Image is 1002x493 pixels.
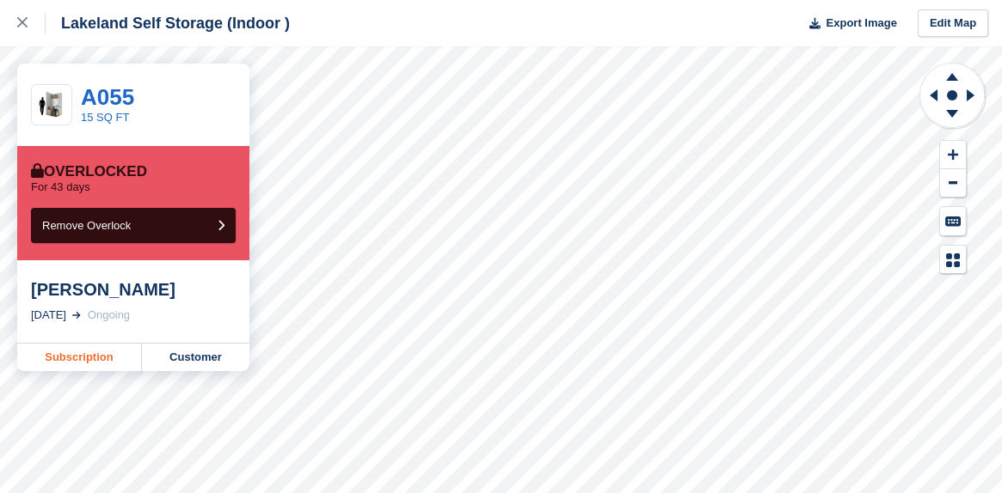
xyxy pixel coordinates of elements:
a: 15 SQ FT [81,111,129,124]
a: A055 [81,84,134,110]
span: Export Image [826,15,896,32]
button: Zoom In [940,141,966,169]
img: 15-sqft-unit.jpg [32,90,71,120]
button: Map Legend [940,246,966,274]
button: Export Image [799,9,897,38]
button: Zoom Out [940,169,966,198]
button: Keyboard Shortcuts [940,207,966,235]
div: Overlocked [31,163,147,180]
p: For 43 days [31,180,90,194]
img: arrow-right-light-icn-cde0832a797a2874e46488d9cf13f60e5c3a73dbe684e267c42b8395dfbc2abf.svg [72,312,81,319]
div: Lakeland Self Storage (Indoor ) [46,13,290,33]
a: Customer [142,344,249,371]
div: [PERSON_NAME] [31,279,236,300]
div: Ongoing [88,307,130,324]
a: Subscription [17,344,142,371]
a: Edit Map [918,9,988,38]
span: Remove Overlock [42,219,131,232]
div: [DATE] [31,307,66,324]
button: Remove Overlock [31,208,236,243]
